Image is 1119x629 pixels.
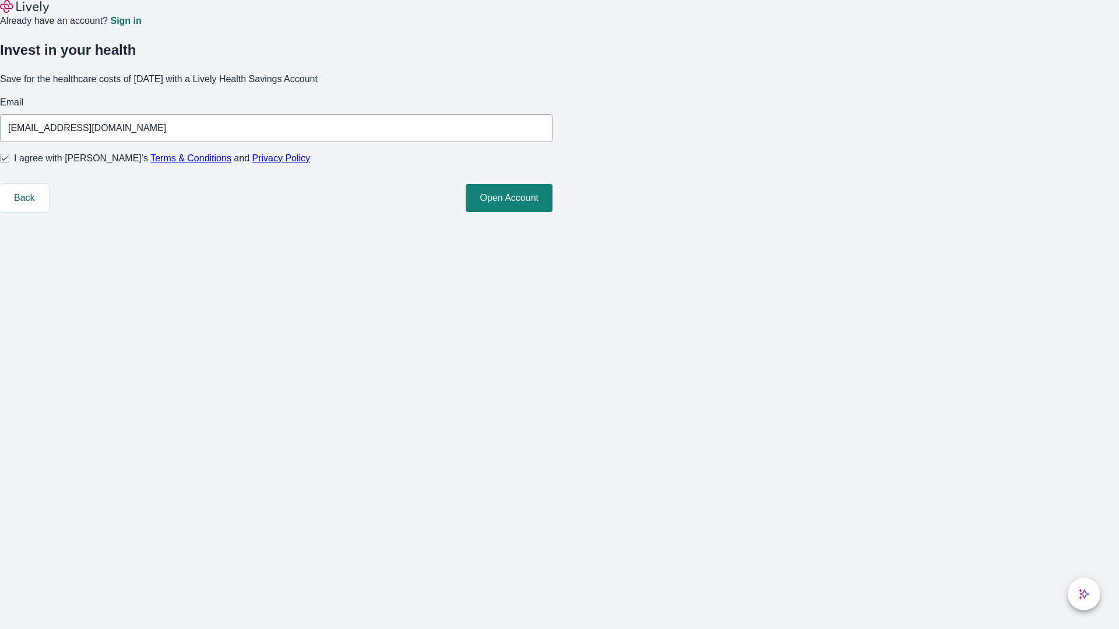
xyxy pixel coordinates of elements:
a: Sign in [110,16,141,26]
span: I agree with [PERSON_NAME]’s and [14,151,310,165]
a: Terms & Conditions [150,153,231,163]
button: Open Account [466,184,553,212]
svg: Lively AI Assistant [1078,588,1090,600]
a: Privacy Policy [252,153,311,163]
button: chat [1068,578,1100,610]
